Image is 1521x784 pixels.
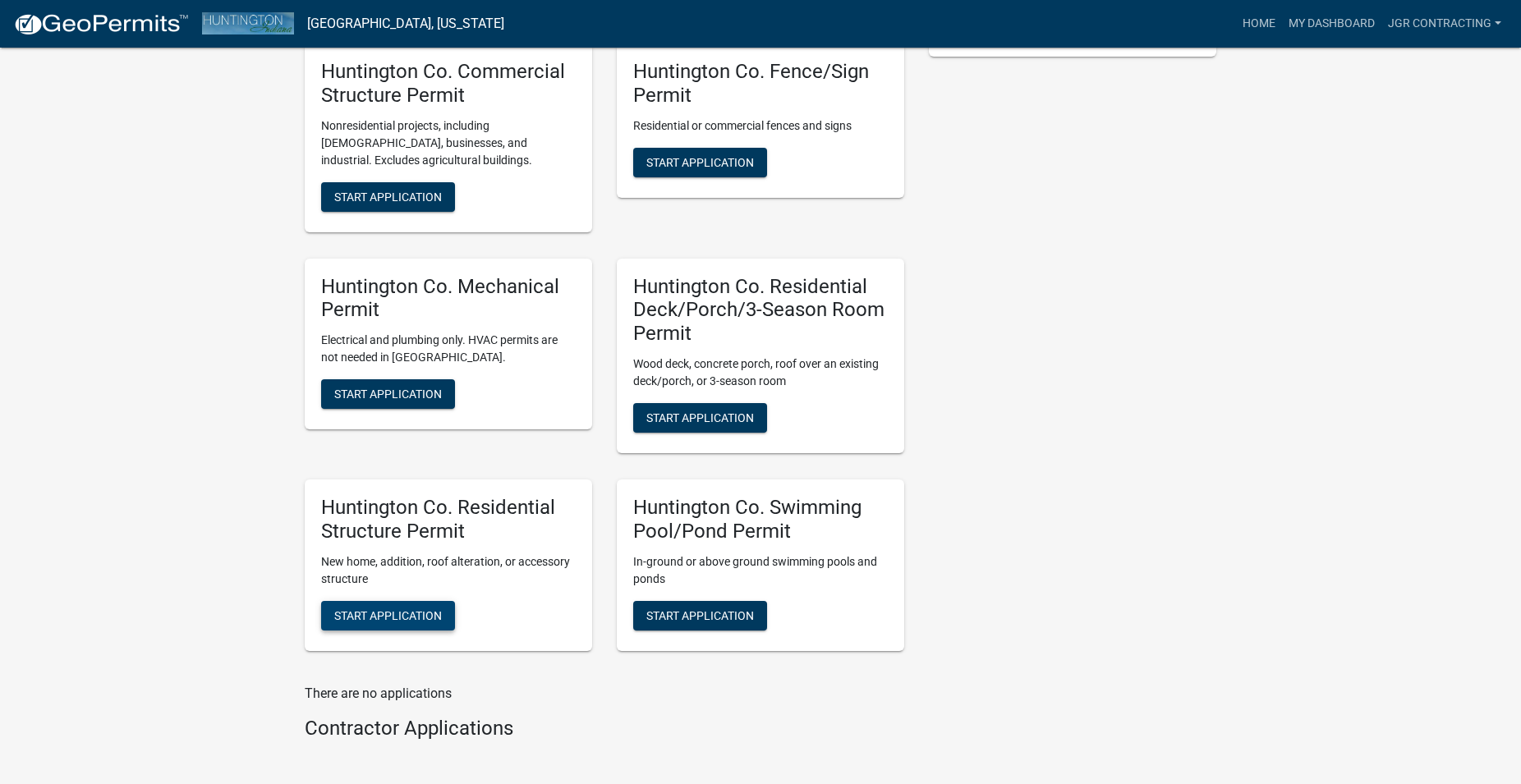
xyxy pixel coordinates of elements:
wm-workflow-list-section: Contractor Applications [305,717,904,747]
span: Start Application [646,155,754,168]
h5: Huntington Co. Commercial Structure Permit [321,60,576,108]
p: Wood deck, concrete porch, roof over an existing deck/porch, or 3-season room [633,355,888,390]
button: Start Application [633,403,767,433]
a: My Dashboard [1282,8,1381,39]
h5: Huntington Co. Fence/Sign Permit [633,60,888,108]
button: Start Application [633,148,767,177]
p: Electrical and plumbing only. HVAC permits are not needed in [GEOGRAPHIC_DATA]. [321,332,576,366]
h5: Huntington Co. Swimming Pool/Pond Permit [633,496,888,543]
span: Start Application [646,608,754,621]
span: Start Application [334,387,442,401]
p: In-ground or above ground swimming pools and ponds [633,553,888,588]
h5: Huntington Co. Mechanical Permit [321,275,576,323]
a: Home [1236,8,1282,39]
p: New home, addition, roof alteration, or accessory structure [321,553,576,588]
span: Start Application [334,190,442,203]
h5: Huntington Co. Residential Deck/Porch/3-Season Room Permit [633,275,888,346]
button: Start Application [321,601,455,630]
a: JGR Contracting [1381,8,1508,39]
img: Huntington County, Indiana [202,12,294,34]
button: Start Application [321,182,455,212]
span: Start Application [646,411,754,424]
span: Start Application [334,608,442,621]
h4: Contractor Applications [305,717,904,740]
p: There are no applications [305,684,904,704]
a: [GEOGRAPHIC_DATA], [US_STATE] [307,10,504,38]
button: Start Application [321,379,455,409]
button: Start Application [633,601,767,630]
p: Nonresidential projects, including [DEMOGRAPHIC_DATA], businesses, and industrial. Excludes agric... [321,117,576,169]
h5: Huntington Co. Residential Structure Permit [321,496,576,543]
p: Residential or commercial fences and signs [633,117,888,135]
